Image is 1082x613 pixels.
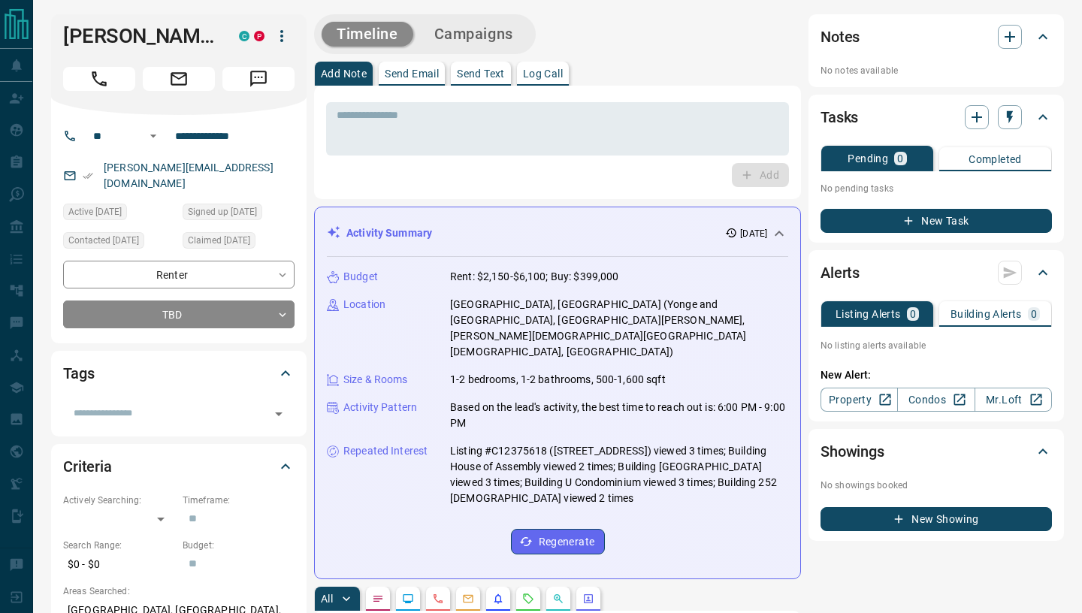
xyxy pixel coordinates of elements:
[523,68,563,79] p: Log Call
[63,300,295,328] div: TBD
[327,219,788,247] div: Activity Summary[DATE]
[450,372,666,388] p: 1-2 bedrooms, 1-2 bathrooms, 500-1,600 sqft
[104,162,274,189] a: [PERSON_NAME][EMAIL_ADDRESS][DOMAIN_NAME]
[63,361,94,385] h2: Tags
[63,454,112,479] h2: Criteria
[63,355,295,391] div: Tags
[552,593,564,605] svg: Opportunities
[821,99,1052,135] div: Tasks
[419,22,528,47] button: Campaigns
[183,204,295,225] div: Mon Dec 30 2024
[83,171,93,181] svg: Email Verified
[848,153,888,164] p: Pending
[975,388,1052,412] a: Mr.Loft
[821,25,860,49] h2: Notes
[522,593,534,605] svg: Requests
[511,529,605,554] button: Regenerate
[63,232,175,253] div: Wed Sep 10 2025
[582,593,594,605] svg: Agent Actions
[457,68,505,79] p: Send Text
[821,433,1052,470] div: Showings
[321,593,333,604] p: All
[821,255,1052,291] div: Alerts
[222,67,295,91] span: Message
[63,539,175,552] p: Search Range:
[144,127,162,145] button: Open
[897,153,903,164] p: 0
[343,297,385,313] p: Location
[343,400,417,415] p: Activity Pattern
[432,593,444,605] svg: Calls
[321,68,367,79] p: Add Note
[450,443,788,506] p: Listing #C12375618 ([STREET_ADDRESS]) viewed 3 times; Building House of Assembly viewed 2 times; ...
[821,105,858,129] h2: Tasks
[910,309,916,319] p: 0
[385,68,439,79] p: Send Email
[450,297,788,360] p: [GEOGRAPHIC_DATA], [GEOGRAPHIC_DATA] (Yonge and [GEOGRAPHIC_DATA], [GEOGRAPHIC_DATA][PERSON_NAME]...
[63,584,295,598] p: Areas Searched:
[254,31,264,41] div: property.ca
[188,204,257,219] span: Signed up [DATE]
[183,232,295,253] div: Mon Dec 30 2024
[188,233,250,248] span: Claimed [DATE]
[322,22,413,47] button: Timeline
[63,67,135,91] span: Call
[68,204,122,219] span: Active [DATE]
[821,439,884,464] h2: Showings
[450,400,788,431] p: Based on the lead's activity, the best time to reach out is: 6:00 PM - 9:00 PM
[821,177,1052,200] p: No pending tasks
[836,309,901,319] p: Listing Alerts
[821,339,1052,352] p: No listing alerts available
[821,507,1052,531] button: New Showing
[343,372,408,388] p: Size & Rooms
[821,64,1052,77] p: No notes available
[143,67,215,91] span: Email
[821,388,898,412] a: Property
[969,154,1022,165] p: Completed
[239,31,249,41] div: condos.ca
[63,494,175,507] p: Actively Searching:
[821,19,1052,55] div: Notes
[1031,309,1037,319] p: 0
[68,233,139,248] span: Contacted [DATE]
[63,24,216,48] h1: [PERSON_NAME]
[462,593,474,605] svg: Emails
[183,494,295,507] p: Timeframe:
[183,539,295,552] p: Budget:
[346,225,432,241] p: Activity Summary
[63,261,295,288] div: Renter
[821,479,1052,492] p: No showings booked
[821,261,860,285] h2: Alerts
[343,443,428,459] p: Repeated Interest
[63,204,175,225] div: Thu Sep 11 2025
[740,227,767,240] p: [DATE]
[450,269,618,285] p: Rent: $2,150-$6,100; Buy: $399,000
[821,209,1052,233] button: New Task
[63,448,295,485] div: Criteria
[402,593,414,605] svg: Lead Browsing Activity
[268,403,289,424] button: Open
[821,367,1052,383] p: New Alert:
[343,269,378,285] p: Budget
[897,388,975,412] a: Condos
[63,552,175,577] p: $0 - $0
[951,309,1022,319] p: Building Alerts
[492,593,504,605] svg: Listing Alerts
[372,593,384,605] svg: Notes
